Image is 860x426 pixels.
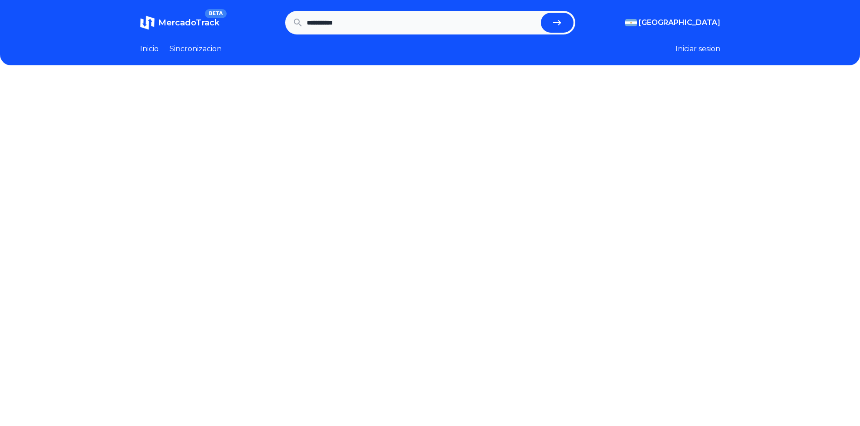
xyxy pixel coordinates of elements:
[170,44,222,54] a: Sincronizacion
[625,17,720,28] button: [GEOGRAPHIC_DATA]
[205,9,226,18] span: BETA
[158,18,219,28] span: MercadoTrack
[675,44,720,54] button: Iniciar sesion
[140,15,155,30] img: MercadoTrack
[639,17,720,28] span: [GEOGRAPHIC_DATA]
[625,19,637,26] img: Argentina
[140,44,159,54] a: Inicio
[140,15,219,30] a: MercadoTrackBETA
